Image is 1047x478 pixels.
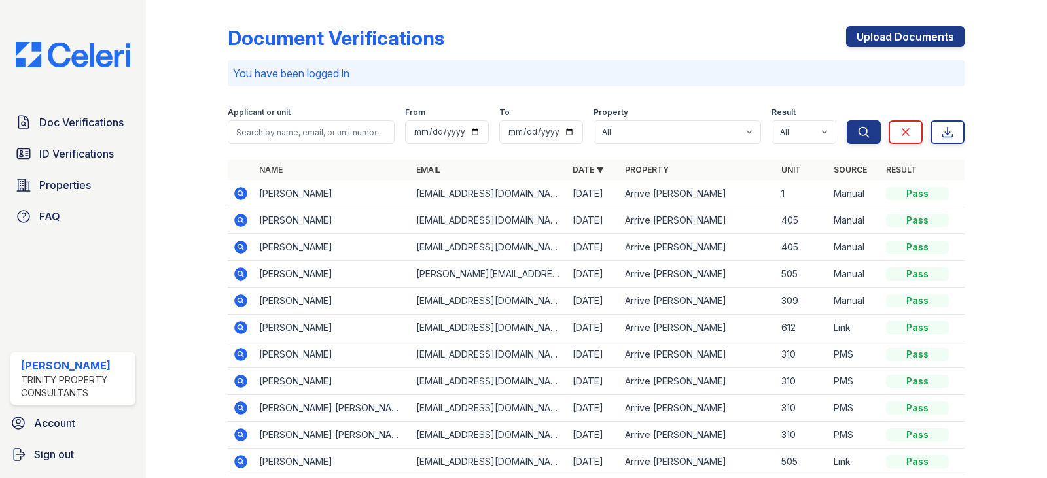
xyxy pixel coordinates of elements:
[620,207,776,234] td: Arrive [PERSON_NAME]
[886,267,949,281] div: Pass
[620,261,776,288] td: Arrive [PERSON_NAME]
[254,261,410,288] td: [PERSON_NAME]
[567,261,620,288] td: [DATE]
[620,234,776,261] td: Arrive [PERSON_NAME]
[620,180,776,207] td: Arrive [PERSON_NAME]
[567,449,620,475] td: [DATE]
[567,207,620,234] td: [DATE]
[5,441,141,468] a: Sign out
[828,234,881,261] td: Manual
[886,321,949,334] div: Pass
[411,180,567,207] td: [EMAIL_ADDRESS][DOMAIN_NAME]
[254,234,410,261] td: [PERSON_NAME]
[34,415,75,431] span: Account
[846,26,965,47] a: Upload Documents
[620,288,776,315] td: Arrive [PERSON_NAME]
[772,107,796,118] label: Result
[411,207,567,234] td: [EMAIL_ADDRESS][DOMAIN_NAME]
[828,315,881,341] td: Link
[567,315,620,341] td: [DATE]
[828,261,881,288] td: Manual
[10,141,135,167] a: ID Verifications
[411,368,567,395] td: [EMAIL_ADDRESS][DOMAIN_NAME]
[567,180,620,207] td: [DATE]
[405,107,425,118] label: From
[567,368,620,395] td: [DATE]
[39,209,60,224] span: FAQ
[886,428,949,441] div: Pass
[776,315,828,341] td: 612
[620,368,776,395] td: Arrive [PERSON_NAME]
[625,165,669,175] a: Property
[776,288,828,315] td: 309
[828,180,881,207] td: Manual
[233,65,959,81] p: You have been logged in
[5,42,141,67] img: CE_Logo_Blue-a8612792a0a2168367f1c8372b55b34899dd931a85d93a1a3d3e32e68fde9ad4.png
[620,341,776,368] td: Arrive [PERSON_NAME]
[254,315,410,341] td: [PERSON_NAME]
[254,180,410,207] td: [PERSON_NAME]
[254,368,410,395] td: [PERSON_NAME]
[411,422,567,449] td: [EMAIL_ADDRESS][DOMAIN_NAME]
[828,368,881,395] td: PMS
[21,373,130,400] div: Trinity Property Consultants
[781,165,801,175] a: Unit
[886,401,949,415] div: Pass
[776,207,828,234] td: 405
[39,146,114,162] span: ID Verifications
[886,294,949,307] div: Pass
[254,341,410,368] td: [PERSON_NAME]
[5,410,141,436] a: Account
[567,422,620,449] td: [DATE]
[886,455,949,468] div: Pass
[886,165,917,175] a: Result
[567,234,620,261] td: [DATE]
[776,341,828,368] td: 310
[411,234,567,261] td: [EMAIL_ADDRESS][DOMAIN_NAME]
[567,341,620,368] td: [DATE]
[834,165,867,175] a: Source
[776,180,828,207] td: 1
[886,187,949,200] div: Pass
[886,375,949,388] div: Pass
[411,288,567,315] td: [EMAIL_ADDRESS][DOMAIN_NAME]
[776,422,828,449] td: 310
[411,449,567,475] td: [EMAIL_ADDRESS][DOMAIN_NAME]
[567,395,620,422] td: [DATE]
[228,120,395,144] input: Search by name, email, or unit number
[886,214,949,227] div: Pass
[411,341,567,368] td: [EMAIL_ADDRESS][DOMAIN_NAME]
[416,165,440,175] a: Email
[776,368,828,395] td: 310
[10,172,135,198] a: Properties
[886,348,949,361] div: Pass
[828,422,881,449] td: PMS
[620,395,776,422] td: Arrive [PERSON_NAME]
[21,358,130,373] div: [PERSON_NAME]
[776,261,828,288] td: 505
[39,177,91,193] span: Properties
[254,395,410,422] td: [PERSON_NAME] [PERSON_NAME]
[776,395,828,422] td: 310
[411,315,567,341] td: [EMAIL_ADDRESS][DOMAIN_NAME]
[39,114,124,130] span: Doc Verifications
[567,288,620,315] td: [DATE]
[254,422,410,449] td: [PERSON_NAME] [PERSON_NAME]
[828,341,881,368] td: PMS
[228,26,444,50] div: Document Verifications
[10,203,135,230] a: FAQ
[254,207,410,234] td: [PERSON_NAME]
[411,261,567,288] td: [PERSON_NAME][EMAIL_ADDRESS][PERSON_NAME][DOMAIN_NAME]
[10,109,135,135] a: Doc Verifications
[828,449,881,475] td: Link
[776,234,828,261] td: 405
[620,422,776,449] td: Arrive [PERSON_NAME]
[259,165,283,175] a: Name
[499,107,510,118] label: To
[620,449,776,475] td: Arrive [PERSON_NAME]
[828,288,881,315] td: Manual
[828,207,881,234] td: Manual
[776,449,828,475] td: 505
[254,288,410,315] td: [PERSON_NAME]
